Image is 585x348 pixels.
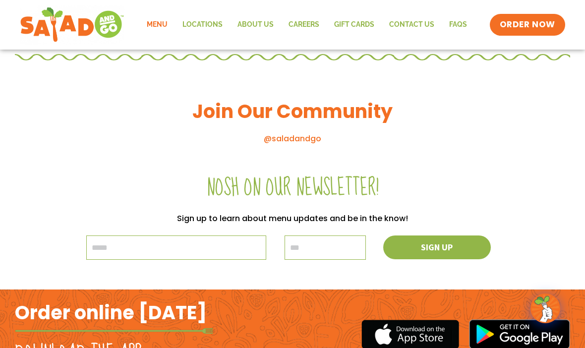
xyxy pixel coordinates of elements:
span: Sign up [421,243,453,252]
img: new-SAG-logo-768×292 [20,5,124,45]
h3: Join Our Community [20,99,565,123]
button: Sign up [383,235,491,259]
h2: Order online [DATE] [15,300,207,325]
a: FAQs [442,13,474,36]
span: ORDER NOW [500,19,555,31]
a: ORDER NOW [490,14,565,36]
a: @saladandgo [264,133,321,144]
nav: Menu [139,13,474,36]
a: Menu [139,13,175,36]
img: wpChatIcon [531,294,559,322]
img: fork [15,328,213,334]
a: About Us [230,13,281,36]
a: GIFT CARDS [327,13,382,36]
a: Locations [175,13,230,36]
h2: Nosh on our newsletter! [20,174,565,202]
a: Careers [281,13,327,36]
a: Contact Us [382,13,442,36]
p: Sign up to learn about menu updates and be in the know! [20,212,565,225]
